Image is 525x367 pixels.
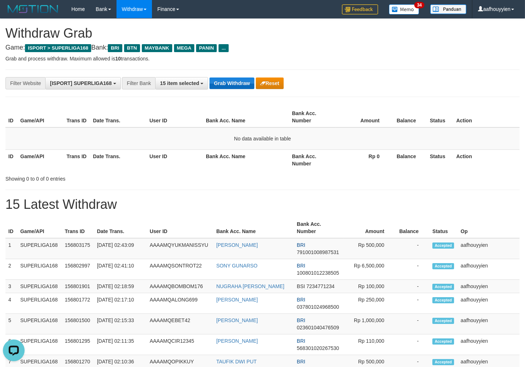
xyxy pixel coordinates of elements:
[432,242,454,249] span: Accepted
[5,334,17,355] td: 6
[196,44,217,52] span: PANIN
[5,314,17,334] td: 5
[432,359,454,365] span: Accepted
[3,3,25,25] button: Open LiveChat chat widget
[297,263,305,269] span: BRI
[427,107,453,127] th: Status
[62,314,94,334] td: 156801500
[5,26,520,41] h1: Withdraw Grab
[147,238,213,259] td: AAAAMQYUKMANISSYU
[395,280,429,293] td: -
[343,218,395,238] th: Amount
[297,359,305,364] span: BRI
[17,218,62,238] th: Game/API
[147,280,213,293] td: AAAAMQBOMBOM176
[432,318,454,324] span: Accepted
[45,77,120,89] button: [ISPORT] SUPERLIGA168
[458,314,520,334] td: aafhouyyien
[108,44,122,52] span: BRI
[90,107,147,127] th: Date Trans.
[5,280,17,293] td: 3
[297,304,339,310] span: Copy 037801024968500 to clipboard
[306,283,335,289] span: Copy 7234771234 to clipboard
[64,107,90,127] th: Trans ID
[216,242,258,248] a: [PERSON_NAME]
[390,107,427,127] th: Balance
[62,280,94,293] td: 156801901
[395,314,429,334] td: -
[432,284,454,290] span: Accepted
[395,238,429,259] td: -
[453,107,520,127] th: Action
[147,107,203,127] th: User ID
[289,149,335,170] th: Bank Acc. Number
[458,218,520,238] th: Op
[5,77,45,89] div: Filter Website
[343,259,395,280] td: Rp 6,500,000
[335,149,390,170] th: Rp 0
[17,107,64,127] th: Game/API
[62,238,94,259] td: 156803175
[203,149,289,170] th: Bank Acc. Name
[389,4,419,14] img: Button%20Memo.svg
[5,107,17,127] th: ID
[122,77,155,89] div: Filter Bank
[94,280,147,293] td: [DATE] 02:18:59
[219,44,228,52] span: ...
[94,334,147,355] td: [DATE] 02:11:35
[5,197,520,212] h1: 15 Latest Withdraw
[17,280,62,293] td: SUPERLIGA168
[5,127,520,150] td: No data available in table
[458,238,520,259] td: aafhouyyien
[147,293,213,314] td: AAAAMQALONG699
[395,259,429,280] td: -
[432,263,454,269] span: Accepted
[62,334,94,355] td: 156801295
[213,218,294,238] th: Bank Acc. Name
[5,218,17,238] th: ID
[453,149,520,170] th: Action
[5,55,520,62] p: Grab and process withdraw. Maximum allowed is transactions.
[297,242,305,248] span: BRI
[343,293,395,314] td: Rp 250,000
[390,149,427,170] th: Balance
[216,283,284,289] a: NUGRAHA [PERSON_NAME]
[343,238,395,259] td: Rp 500,000
[174,44,195,52] span: MEGA
[147,334,213,355] td: AAAAMQCIR12345
[395,334,429,355] td: -
[216,297,258,303] a: [PERSON_NAME]
[256,77,284,89] button: Reset
[297,317,305,323] span: BRI
[458,293,520,314] td: aafhouyyien
[343,314,395,334] td: Rp 1,000,000
[90,149,147,170] th: Date Trans.
[17,293,62,314] td: SUPERLIGA168
[297,325,339,330] span: Copy 023601040476509 to clipboard
[17,259,62,280] td: SUPERLIGA168
[297,338,305,344] span: BRI
[342,4,378,14] img: Feedback.jpg
[432,297,454,303] span: Accepted
[147,149,203,170] th: User ID
[17,149,64,170] th: Game/API
[216,359,257,364] a: TAUFIK DWI PUT
[50,80,111,86] span: [ISPORT] SUPERLIGA168
[5,44,520,51] h4: Game: Bank:
[94,293,147,314] td: [DATE] 02:17:10
[5,259,17,280] td: 2
[430,4,466,14] img: panduan.png
[343,334,395,355] td: Rp 110,000
[25,44,91,52] span: ISPORT > SUPERLIGA168
[5,238,17,259] td: 1
[155,77,208,89] button: 15 item selected
[160,80,199,86] span: 15 item selected
[294,218,343,238] th: Bank Acc. Number
[5,293,17,314] td: 4
[94,259,147,280] td: [DATE] 02:41:10
[395,293,429,314] td: -
[297,270,339,276] span: Copy 100801012238505 to clipboard
[94,314,147,334] td: [DATE] 02:15:33
[124,44,140,52] span: BTN
[429,218,458,238] th: Status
